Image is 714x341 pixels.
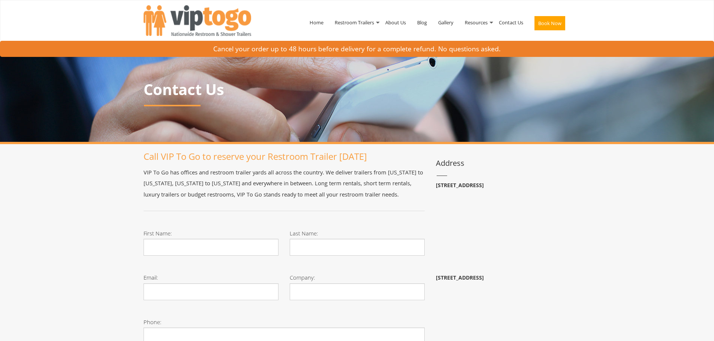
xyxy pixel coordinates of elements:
[436,274,484,281] b: [STREET_ADDRESS]
[144,167,425,200] p: VIP To Go has offices and restroom trailer yards all across the country. We deliver trailers from...
[436,182,484,189] b: [STREET_ADDRESS]
[144,152,425,161] h1: Call VIP To Go to reserve your Restroom Trailer [DATE]
[529,3,571,46] a: Book Now
[412,3,433,42] a: Blog
[493,3,529,42] a: Contact Us
[144,5,251,36] img: VIPTOGO
[459,3,493,42] a: Resources
[304,3,329,42] a: Home
[380,3,412,42] a: About Us
[433,3,459,42] a: Gallery
[534,16,565,30] button: Book Now
[329,3,380,42] a: Restroom Trailers
[436,159,571,167] h3: Address
[144,81,571,98] p: Contact Us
